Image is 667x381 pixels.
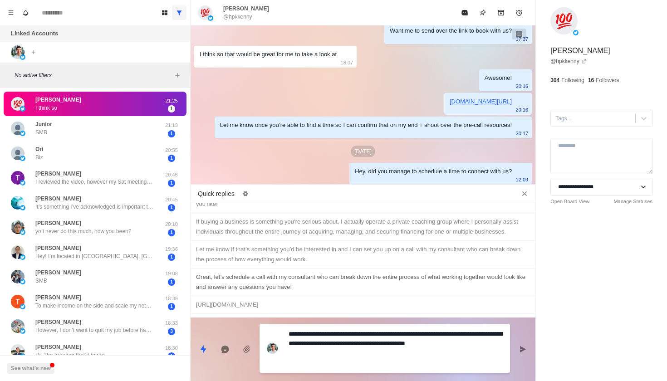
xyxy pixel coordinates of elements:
p: I reviewed the video, however my Sat meeting was canceled. [35,178,153,186]
p: 19:08 [160,270,183,278]
span: 1 [168,130,175,137]
p: 20:10 [160,220,183,228]
img: picture [11,220,25,234]
p: yo i never do this much, how you been? [35,227,131,235]
p: 12:09 [516,175,529,185]
p: [PERSON_NAME] [35,244,81,252]
span: 1 [168,105,175,112]
button: Add account [28,47,39,58]
button: Add filters [172,70,183,81]
img: picture [20,180,25,186]
button: Edit quick replies [238,186,253,201]
img: picture [20,205,25,210]
p: 304 [550,76,559,84]
img: picture [198,5,212,20]
img: picture [20,156,25,161]
p: 19:36 [160,245,183,253]
p: [PERSON_NAME] [35,170,81,178]
img: picture [11,45,25,59]
button: See what's new [7,363,54,374]
img: picture [20,131,25,136]
img: picture [11,245,25,259]
p: Quick replies [198,189,235,199]
p: [PERSON_NAME] [35,195,81,203]
button: Send message [514,340,532,358]
button: Notifications [18,5,33,20]
p: 20:46 [160,171,183,179]
div: Awesome! [485,73,512,83]
p: Hi. The freedom that it brings [35,351,106,359]
p: SMB [35,277,47,285]
p: 18:39 [160,295,183,303]
img: picture [208,15,213,21]
p: 21:13 [160,122,183,129]
div: If buying a business is something you're serious about, I actually operate a private coaching gro... [196,217,530,237]
a: Open Board View [550,198,589,205]
div: Let me know once you’re able to find a time so I can confirm that on my end + shoot over the pre-... [220,120,512,130]
p: 20:16 [516,105,529,115]
span: 1 [168,204,175,211]
p: [PERSON_NAME] [35,318,81,326]
p: [DATE] [351,146,375,157]
button: Add reminder [510,4,528,22]
p: [PERSON_NAME] [35,343,81,351]
p: Hey! I’m located in [GEOGRAPHIC_DATA], [GEOGRAPHIC_DATA]. I failed 2 business ideas and I’m back ... [35,252,153,260]
img: picture [11,295,25,308]
button: Board View [157,5,172,20]
a: Manage Statuses [613,198,652,205]
p: @hpkkenny [223,13,252,21]
p: 20:16 [516,81,529,91]
p: Ori [35,145,43,153]
img: picture [20,54,25,60]
p: 18:30 [160,344,183,352]
img: picture [573,30,579,35]
a: [DOMAIN_NAME][URL] [450,98,512,105]
p: 20:17 [516,128,529,138]
p: [PERSON_NAME] [35,219,81,227]
img: picture [20,254,25,260]
button: Add media [238,340,256,358]
span: 1 [168,254,175,261]
button: Archive [492,4,510,22]
span: 3 [168,328,175,335]
p: 18:07 [341,58,353,68]
div: Great, let’s schedule a call with my consultant who can break down the entire process of what wor... [196,272,530,292]
p: However, I don’t want to quit my job before having anything concrete or a plan of action that is ... [35,326,153,334]
img: picture [11,270,25,283]
p: [PERSON_NAME] [35,293,81,302]
img: picture [11,344,25,358]
div: Let me know if that’s something you’d be interested in and I can set you up on a call with my con... [196,244,530,264]
p: 16 [588,76,594,84]
p: [PERSON_NAME] [223,5,269,13]
p: [PERSON_NAME] [35,269,81,277]
span: 1 [168,352,175,360]
img: picture [11,319,25,333]
p: [PERSON_NAME] [550,45,610,56]
div: Hey, did you manage to schedule a time to connect with us? [355,166,512,176]
div: [URL][DOMAIN_NAME] [196,300,530,310]
button: Reply with AI [216,340,234,358]
div: I think so that would be great for me to take a look at [200,49,337,59]
span: 1 [168,229,175,236]
img: picture [550,7,578,34]
p: Junior [35,120,52,128]
p: 21:25 [160,97,183,105]
p: 18:33 [160,319,183,327]
button: Show all conversations [172,5,186,20]
p: Linked Accounts [11,29,58,38]
p: SMB [35,128,47,137]
p: Following [561,76,584,84]
p: I think so [35,104,57,112]
img: picture [20,328,25,334]
span: 1 [168,155,175,162]
p: To make income on the side and scale my networth [35,302,153,310]
span: 1 [168,303,175,310]
a: @hpkkenny [550,57,587,65]
img: picture [20,304,25,309]
button: Menu [4,5,18,20]
p: It’s something I’ve acknowledged is important to achieve, however no I haven’t done much research... [35,203,153,211]
img: picture [20,353,25,359]
div: Want me to send over the link to book with us? [390,26,512,36]
span: 1 [168,278,175,286]
p: [PERSON_NAME] [35,96,81,104]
